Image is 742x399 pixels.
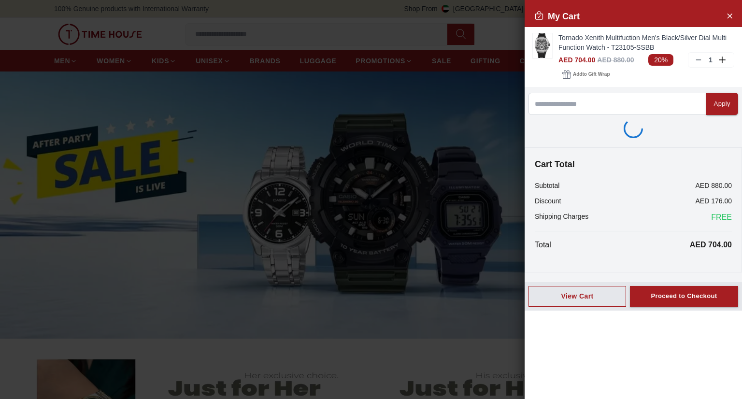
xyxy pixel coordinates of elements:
[630,286,738,307] button: Proceed to Checkout
[535,157,732,171] h4: Cart Total
[597,56,634,64] span: AED 880.00
[534,10,580,23] h2: My Cart
[707,55,714,65] p: 1
[535,196,561,206] p: Discount
[696,181,732,190] p: AED 880.00
[535,212,588,223] p: Shipping Charges
[535,239,551,251] p: Total
[535,181,559,190] p: Subtotal
[714,99,730,110] div: Apply
[690,239,732,251] p: AED 704.00
[533,33,552,58] img: ...
[722,8,737,23] button: Close Account
[651,291,717,302] div: Proceed to Checkout
[528,286,626,307] button: View Cart
[558,68,614,81] button: Addto Gift Wrap
[648,54,673,66] span: 20%
[696,196,732,206] p: AED 176.00
[706,93,738,115] button: Apply
[711,212,732,223] span: FREE
[558,33,734,52] a: Tornado Xenith Multifuction Men's Black/Silver Dial Multi Function Watch - T23105-SSBB
[537,291,618,301] div: View Cart
[573,70,610,79] span: Add to Gift Wrap
[558,56,595,64] span: AED 704.00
